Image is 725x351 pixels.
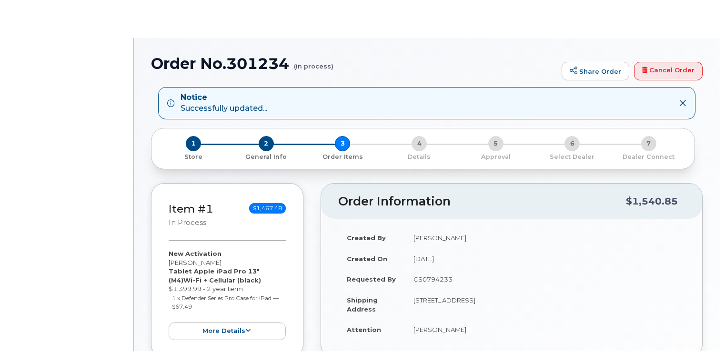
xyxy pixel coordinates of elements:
[151,55,557,72] h1: Order No.301234
[405,227,685,248] td: [PERSON_NAME]
[634,62,703,81] a: Cancel Order
[169,322,286,340] button: more details
[169,250,222,257] strong: New Activation
[347,326,381,333] strong: Attention
[347,255,387,263] strong: Created On
[181,92,267,103] strong: Notice
[169,249,286,340] div: [PERSON_NAME] $1,399.99 - 2 year term
[169,267,261,284] strong: Tablet Apple iPad Pro 13" (M4)Wi-Fi + Cellular (black)
[405,248,685,269] td: [DATE]
[159,151,228,161] a: 1 Store
[405,290,685,319] td: [STREET_ADDRESS]
[405,269,685,290] td: CS0794233
[347,275,396,283] strong: Requested By
[259,136,274,151] span: 2
[181,92,267,114] div: Successfully updated...
[338,195,626,208] h2: Order Information
[294,55,333,70] small: (in process)
[347,296,378,313] strong: Shipping Address
[169,218,206,227] small: in process
[562,62,629,81] a: Share Order
[169,202,213,215] a: Item #1
[249,203,286,214] span: $1,467.48
[405,319,685,340] td: [PERSON_NAME]
[626,192,678,210] div: $1,540.85
[232,153,301,161] p: General Info
[163,153,224,161] p: Store
[172,294,279,311] small: 1 x Defender Series Pro Case for iPad — $67.49
[228,151,305,161] a: 2 General Info
[347,234,386,242] strong: Created By
[186,136,201,151] span: 1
